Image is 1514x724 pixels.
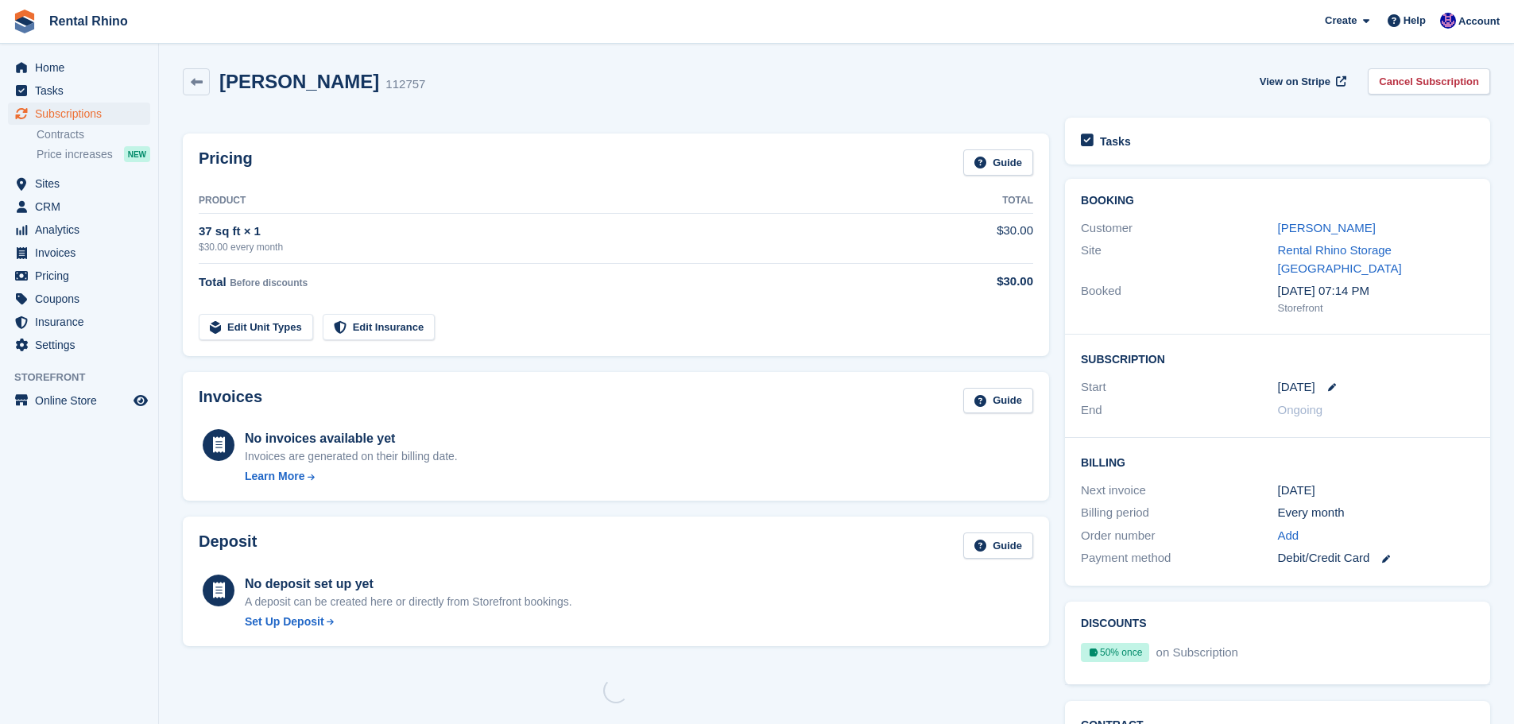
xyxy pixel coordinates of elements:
[199,275,227,288] span: Total
[35,311,130,333] span: Insurance
[8,219,150,241] a: menu
[1081,350,1474,366] h2: Subscription
[323,314,436,340] a: Edit Insurance
[8,56,150,79] a: menu
[43,8,134,34] a: Rental Rhino
[13,10,37,33] img: stora-icon-8386f47178a22dfd0bd8f6a31ec36ba5ce8667c1dd55bd0f319d3a0aa187defe.svg
[1440,13,1456,29] img: Ari Kolas
[8,311,150,333] a: menu
[35,334,130,356] span: Settings
[35,196,130,218] span: CRM
[1081,482,1277,500] div: Next invoice
[1368,68,1490,95] a: Cancel Subscription
[8,334,150,356] a: menu
[35,242,130,264] span: Invoices
[1081,454,1474,470] h2: Billing
[219,71,379,92] h2: [PERSON_NAME]
[37,127,150,142] a: Contracts
[35,103,130,125] span: Subscriptions
[245,614,572,630] a: Set Up Deposit
[245,468,458,485] a: Learn More
[1404,13,1426,29] span: Help
[1278,378,1315,397] time: 2025-10-11 05:00:00 UTC
[1100,134,1131,149] h2: Tasks
[35,288,130,310] span: Coupons
[245,575,572,594] div: No deposit set up yet
[199,188,922,214] th: Product
[1458,14,1500,29] span: Account
[1153,645,1238,659] span: on Subscription
[199,314,313,340] a: Edit Unit Types
[8,242,150,264] a: menu
[1081,618,1474,630] h2: Discounts
[199,149,253,176] h2: Pricing
[1081,643,1149,662] div: 50% once
[1278,482,1474,500] div: [DATE]
[131,391,150,410] a: Preview store
[37,145,150,163] a: Price increases NEW
[922,188,1033,214] th: Total
[1081,219,1277,238] div: Customer
[1081,549,1277,567] div: Payment method
[35,265,130,287] span: Pricing
[199,223,922,241] div: 37 sq ft × 1
[385,75,425,94] div: 112757
[8,103,150,125] a: menu
[1325,13,1357,29] span: Create
[1278,504,1474,522] div: Every month
[1081,282,1277,316] div: Booked
[1081,242,1277,277] div: Site
[963,149,1033,176] a: Guide
[8,196,150,218] a: menu
[1278,221,1376,234] a: [PERSON_NAME]
[1081,401,1277,420] div: End
[124,146,150,162] div: NEW
[8,265,150,287] a: menu
[245,614,324,630] div: Set Up Deposit
[922,213,1033,263] td: $30.00
[1278,243,1402,275] a: Rental Rhino Storage [GEOGRAPHIC_DATA]
[245,448,458,465] div: Invoices are generated on their billing date.
[14,370,158,385] span: Storefront
[35,172,130,195] span: Sites
[199,240,922,254] div: $30.00 every month
[199,388,262,414] h2: Invoices
[922,273,1033,291] div: $30.00
[1278,527,1299,545] a: Add
[199,532,257,559] h2: Deposit
[1278,282,1474,300] div: [DATE] 07:14 PM
[1253,68,1349,95] a: View on Stripe
[245,429,458,448] div: No invoices available yet
[35,56,130,79] span: Home
[35,79,130,102] span: Tasks
[1260,74,1330,90] span: View on Stripe
[8,79,150,102] a: menu
[1081,527,1277,545] div: Order number
[963,388,1033,414] a: Guide
[1278,300,1474,316] div: Storefront
[1081,195,1474,207] h2: Booking
[245,594,572,610] p: A deposit can be created here or directly from Storefront bookings.
[37,147,113,162] span: Price increases
[35,389,130,412] span: Online Store
[8,172,150,195] a: menu
[35,219,130,241] span: Analytics
[1081,504,1277,522] div: Billing period
[1278,549,1474,567] div: Debit/Credit Card
[245,468,304,485] div: Learn More
[1081,378,1277,397] div: Start
[1278,403,1323,416] span: Ongoing
[230,277,308,288] span: Before discounts
[8,288,150,310] a: menu
[8,389,150,412] a: menu
[963,532,1033,559] a: Guide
